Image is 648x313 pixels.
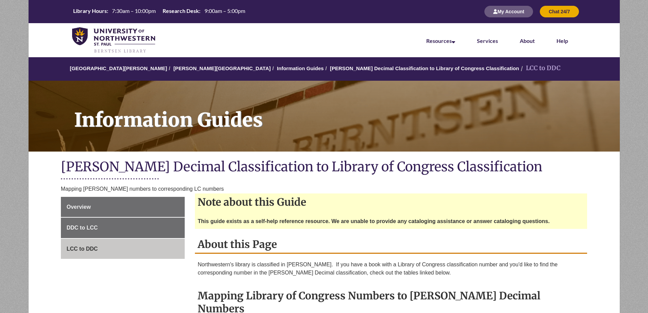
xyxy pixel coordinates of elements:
[61,186,224,192] span: Mapping [PERSON_NAME] numbers to corresponding LC numbers
[67,81,620,143] h1: Information Guides
[195,193,587,210] h2: Note about this Guide
[173,65,271,71] a: [PERSON_NAME][GEOGRAPHIC_DATA]
[277,65,324,71] a: Information Guides
[61,239,185,259] a: LCC to DDC
[61,197,185,259] div: Guide Page Menu
[61,218,185,238] a: DDC to LCC
[520,37,535,44] a: About
[70,7,109,15] th: Library Hours:
[160,7,201,15] th: Research Desk:
[67,225,98,231] span: DDC to LCC
[198,218,550,224] strong: This guide exists as a self-help reference resource. We are unable to provide any cataloging assi...
[67,246,98,252] span: LCC to DDC
[540,6,579,17] button: Chat 24/7
[477,37,498,44] a: Services
[67,204,91,210] span: Overview
[29,81,620,152] a: Information Guides
[198,261,584,277] p: Northwestern's library is classified in [PERSON_NAME]. If you have a book with a Library of Congr...
[195,236,587,254] h2: About this Page
[330,65,519,71] a: [PERSON_NAME] Decimal Classification to Library of Congress Classification
[70,65,167,71] a: [GEOGRAPHIC_DATA][PERSON_NAME]
[519,63,561,73] li: LCC to DDC
[556,37,568,44] a: Help
[484,9,533,14] a: My Account
[61,158,587,176] h1: [PERSON_NAME] Decimal Classification to Library of Congress Classification
[426,37,455,44] a: Resources
[72,27,155,54] img: UNWSP Library Logo
[204,7,245,14] span: 9:00am – 5:00pm
[112,7,156,14] span: 7:30am – 10:00pm
[484,6,533,17] button: My Account
[61,197,185,217] a: Overview
[540,9,579,14] a: Chat 24/7
[70,7,248,16] a: Hours Today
